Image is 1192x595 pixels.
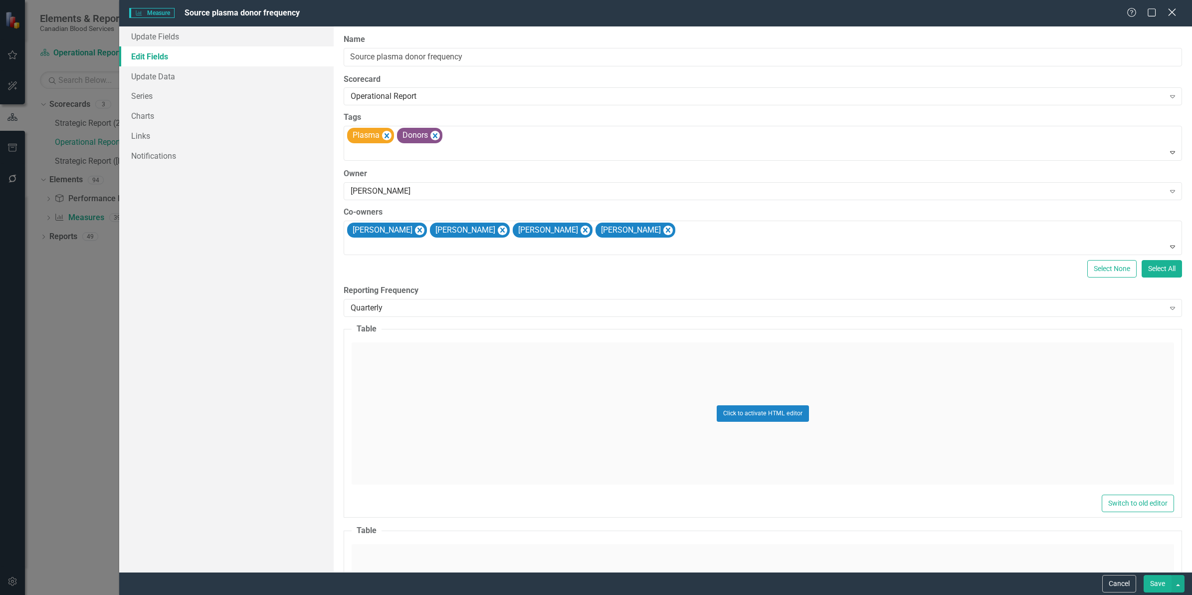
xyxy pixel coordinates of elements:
[581,226,590,235] div: Remove Jennifer Gretzan
[344,112,1182,123] label: Tags
[402,130,428,140] span: Donors
[498,226,507,235] div: Remove Sherin Daniel
[717,405,809,421] button: Click to activate HTML editor
[351,185,1164,197] div: [PERSON_NAME]
[415,226,424,235] div: Remove Robyn Croll
[515,223,580,238] div: [PERSON_NAME]
[344,168,1182,180] label: Owner
[432,223,497,238] div: [PERSON_NAME]
[351,91,1164,102] div: Operational Report
[430,131,440,140] div: Remove [object Object]
[344,285,1182,297] label: Reporting Frequency
[1102,495,1174,512] button: Switch to old editor
[598,223,662,238] div: [PERSON_NAME]
[119,66,334,86] a: Update Data
[1087,260,1137,278] button: Select None
[352,525,382,537] legend: Table
[382,131,392,140] div: Remove [object Object]
[352,323,382,335] legend: Table
[119,26,334,46] a: Update Fields
[119,86,334,106] a: Series
[1144,575,1172,593] button: Save
[353,130,380,140] span: Plasma
[185,8,300,17] span: Source plasma donor frequency
[344,74,1182,85] label: Scorecard
[350,223,414,238] div: [PERSON_NAME]
[351,302,1164,314] div: Quarterly
[119,146,334,166] a: Notifications
[119,126,334,146] a: Links
[344,34,1182,45] label: Name
[344,48,1182,66] input: Measure Name
[663,226,673,235] div: Remove Tony Steed
[344,207,1182,218] label: Co-owners
[1142,260,1182,278] button: Select All
[129,8,175,18] span: Measure
[119,46,334,66] a: Edit Fields
[1102,575,1136,593] button: Cancel
[119,106,334,126] a: Charts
